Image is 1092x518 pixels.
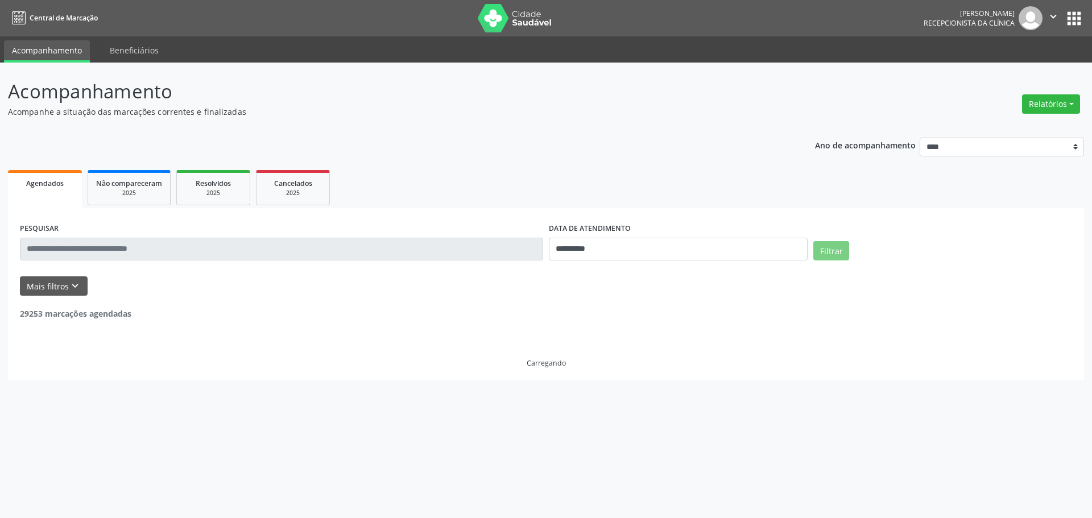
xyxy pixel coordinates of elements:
label: DATA DE ATENDIMENTO [549,220,631,238]
div: 2025 [264,189,321,197]
p: Acompanhe a situação das marcações correntes e finalizadas [8,106,761,118]
p: Acompanhamento [8,77,761,106]
img: img [1019,6,1043,30]
i:  [1047,10,1060,23]
button: apps [1064,9,1084,28]
span: Agendados [26,179,64,188]
div: [PERSON_NAME] [924,9,1015,18]
a: Acompanhamento [4,40,90,63]
strong: 29253 marcações agendadas [20,308,131,319]
a: Central de Marcação [8,9,98,27]
span: Cancelados [274,179,312,188]
div: 2025 [96,189,162,197]
div: 2025 [185,189,242,197]
i: keyboard_arrow_down [69,280,81,292]
div: Carregando [527,358,566,368]
button:  [1043,6,1064,30]
span: Não compareceram [96,179,162,188]
span: Recepcionista da clínica [924,18,1015,28]
label: PESQUISAR [20,220,59,238]
button: Mais filtroskeyboard_arrow_down [20,276,88,296]
a: Beneficiários [102,40,167,60]
button: Filtrar [813,241,849,260]
button: Relatórios [1022,94,1080,114]
span: Resolvidos [196,179,231,188]
span: Central de Marcação [30,13,98,23]
p: Ano de acompanhamento [815,138,916,152]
